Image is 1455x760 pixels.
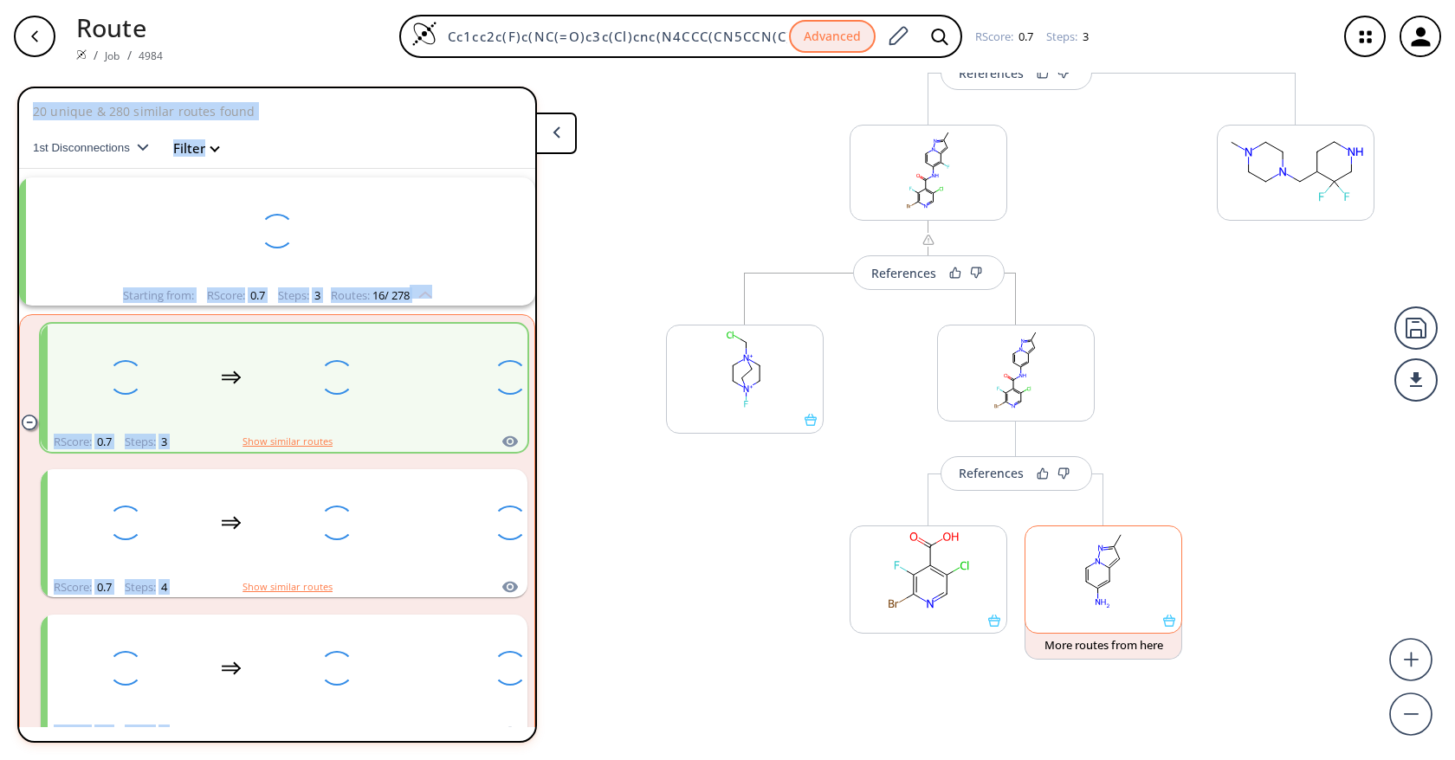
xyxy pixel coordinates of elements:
button: 1st Disconnections [33,127,163,169]
span: 0.7 [1016,29,1033,44]
svg: CN1CCN(CC2CCNCC2(F)F)CC1 [1218,126,1374,214]
button: Show similar routes [242,725,333,740]
span: 0.7 [248,287,265,303]
a: 4984 [139,48,164,63]
div: References [959,68,1024,79]
span: 1st Disconnections [33,141,137,154]
span: 4 [158,579,167,595]
span: 0.7 [94,434,112,449]
div: Steps : [278,290,320,301]
li: / [94,46,98,64]
button: Filter [163,142,218,155]
span: 3 [312,287,320,303]
div: Steps : [125,727,167,738]
div: RScore : [54,582,112,593]
div: RScore : [207,290,265,301]
div: Starting from: [123,290,194,301]
div: References [871,267,936,279]
div: Routes: [331,290,432,301]
button: Show similar routes [242,579,333,595]
span: 3 [158,434,167,449]
button: References [853,255,1005,290]
img: Spaya logo [76,49,87,60]
span: 0.7 [94,579,112,595]
div: RScore : [975,31,1033,42]
span: 0.7 [94,725,112,740]
img: Up [410,285,432,299]
img: Logo Spaya [411,21,437,47]
svg: F[N+]12CC[N+](CCl)(CC1)CC2 [667,325,823,414]
button: Advanced [789,20,876,54]
li: / [127,46,132,64]
svg: O=C(O)c1c(Cl)cnc(Br)c1F [850,526,1006,615]
span: 3 [1080,29,1089,44]
svg: Cc1cc2cc(NC(=O)c3c(Cl)cnc(Br)c3F)ccn2n1 [938,325,1094,414]
button: More routes from here [1025,622,1182,660]
button: Show similar routes [242,434,333,449]
img: warning [921,233,935,247]
div: RScore : [54,436,112,448]
div: References [959,467,1024,479]
input: Enter SMILES [437,28,789,45]
span: 16 / 278 [372,290,410,301]
button: References [941,456,1092,491]
p: Route [76,9,163,46]
svg: Cc1cc2c(F)c(NC(=O)c3c(Cl)cnc(Br)c3F)ccn2n1 [850,126,1006,214]
div: Steps : [125,582,167,593]
div: Steps : [125,436,167,448]
a: Job [105,48,120,63]
svg: Cc1cc2cc(N)ccn2n1 [1025,526,1181,615]
button: References [941,55,1092,90]
div: RScore : [54,727,112,738]
div: Steps : [1046,31,1089,42]
span: 4 [158,725,167,740]
p: 20 unique & 280 similar routes found [33,102,255,120]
